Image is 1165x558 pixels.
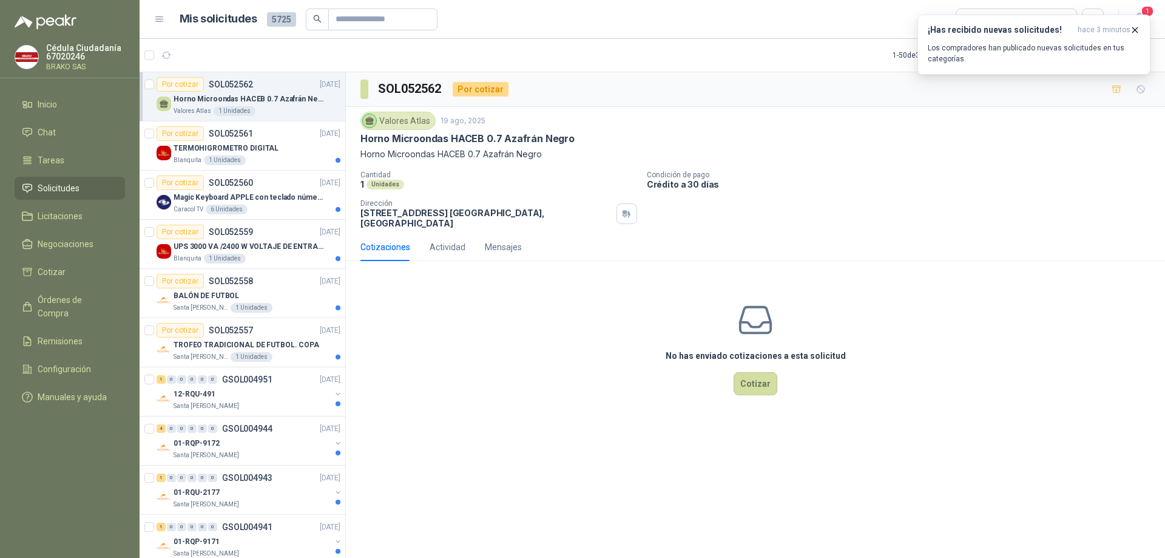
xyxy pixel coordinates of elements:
[157,77,204,92] div: Por cotizar
[174,500,239,509] p: Santa [PERSON_NAME]
[157,392,171,406] img: Company Logo
[378,80,443,98] h3: SOL052562
[360,171,637,179] p: Cantidad
[198,474,207,482] div: 0
[1141,5,1154,17] span: 1
[1129,9,1150,30] button: 1
[15,233,125,256] a: Negociaciones
[140,220,345,269] a: Por cotizarSOL052559[DATE] Company LogoUPS 3000 VA /2400 W VOLTAJE DE ENTRADA / SALIDA 12V ON LIN...
[209,80,253,89] p: SOL052562
[174,451,239,460] p: Santa [PERSON_NAME]
[222,424,272,433] p: GSOL004944
[320,522,340,533] p: [DATE]
[174,339,319,351] p: TROFEO TRADICIONAL DE FUTBOL. COPA
[15,330,125,353] a: Remisiones
[198,375,207,384] div: 0
[187,474,197,482] div: 0
[208,474,217,482] div: 0
[157,274,204,288] div: Por cotizar
[187,375,197,384] div: 0
[157,539,171,554] img: Company Logo
[209,179,253,187] p: SOL052560
[174,303,228,313] p: Santa [PERSON_NAME]
[360,179,364,189] p: 1
[320,423,340,435] p: [DATE]
[15,149,125,172] a: Tareas
[38,182,79,195] span: Solicitudes
[38,237,93,251] span: Negociaciones
[140,269,345,318] a: Por cotizarSOL052558[DATE] Company LogoBALÓN DE FUTBOLSanta [PERSON_NAME]1 Unidades
[177,523,186,531] div: 0
[917,15,1150,75] button: ¡Has recibido nuevas solicitudes!hace 3 minutos Los compradores han publicado nuevas solicitudes ...
[157,225,204,239] div: Por cotizar
[140,121,345,171] a: Por cotizarSOL052561[DATE] Company LogoTERMOHIGROMETRO DIGITALBlanquita1 Unidades
[157,146,171,160] img: Company Logo
[15,93,125,116] a: Inicio
[174,389,215,400] p: 12-RQU-491
[15,260,125,284] a: Cotizar
[198,424,207,433] div: 0
[177,375,186,384] div: 0
[928,25,1073,35] h3: ¡Has recibido nuevas solicitudes!
[157,474,166,482] div: 1
[38,362,91,376] span: Configuración
[430,240,465,254] div: Actividad
[174,290,239,302] p: BALÓN DE FUTBOL
[360,148,1150,161] p: Horno Microondas HACEB 0.7 Azafrán Negro
[964,13,989,26] div: Todas
[157,471,343,509] a: 1 0 0 0 0 0 GSOL004943[DATE] Company Logo01-RQU-2177Santa [PERSON_NAME]
[222,375,272,384] p: GSOL004951
[174,352,228,362] p: Santa [PERSON_NAME]
[180,10,257,28] h1: Mis solicitudes
[320,276,340,287] p: [DATE]
[360,208,612,228] p: [STREET_ADDRESS] [GEOGRAPHIC_DATA] , [GEOGRAPHIC_DATA]
[38,335,83,348] span: Remisiones
[174,155,201,165] p: Blanquita
[647,179,1160,189] p: Crédito a 30 días
[38,98,57,111] span: Inicio
[360,199,612,208] p: Dirección
[366,180,404,189] div: Unidades
[209,326,253,335] p: SOL052557
[320,79,340,90] p: [DATE]
[157,375,166,384] div: 1
[320,472,340,484] p: [DATE]
[231,352,272,362] div: 1 Unidades
[208,424,217,433] div: 0
[174,205,203,214] p: Caracol TV
[157,323,204,338] div: Por cotizar
[222,474,272,482] p: GSOL004943
[174,254,201,264] p: Blanquita
[157,523,166,531] div: 1
[38,293,113,320] span: Órdenes de Compra
[231,303,272,313] div: 1 Unidades
[38,390,107,404] span: Manuales y ayuda
[157,195,171,209] img: Company Logo
[209,129,253,138] p: SOL052561
[15,288,125,325] a: Órdenes de Compra
[15,121,125,144] a: Chat
[157,126,204,141] div: Por cotizar
[157,244,171,259] img: Company Logo
[174,94,325,105] p: Horno Microondas HACEB 0.7 Azafrán Negro
[485,240,522,254] div: Mensajes
[320,325,340,336] p: [DATE]
[177,474,186,482] div: 0
[206,205,248,214] div: 6 Unidades
[15,15,76,29] img: Logo peakr
[647,171,1160,179] p: Condición de pago
[174,241,325,253] p: UPS 3000 VA /2400 W VOLTAJE DE ENTRADA / SALIDA 12V ON LINE
[222,523,272,531] p: GSOL004941
[167,474,176,482] div: 0
[46,44,125,61] p: Cédula Ciudadanía 67020246
[208,375,217,384] div: 0
[893,46,971,65] div: 1 - 50 de 3495
[157,342,171,357] img: Company Logo
[267,12,296,27] span: 5725
[209,228,253,236] p: SOL052559
[174,192,325,203] p: Magic Keyboard APPLE con teclado númerico en Español Plateado
[204,254,246,264] div: 1 Unidades
[320,128,340,140] p: [DATE]
[214,106,255,116] div: 1 Unidades
[38,126,56,139] span: Chat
